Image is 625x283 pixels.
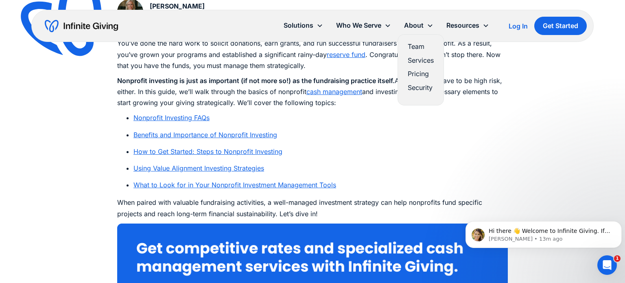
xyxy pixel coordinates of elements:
[534,17,587,35] a: Get Started
[446,20,479,31] div: Resources
[327,50,365,59] a: reserve fund
[336,20,381,31] div: Who We Serve
[117,75,508,109] p: And it doesn't have to be high risk, either. In this guide, we’ll walk through the basics of nonp...
[133,181,336,189] a: What to Look for in Your Nonprofit Investment Management Tools
[408,68,434,79] a: Pricing
[330,17,398,34] div: Who We Serve
[284,20,313,31] div: Solutions
[398,34,444,105] nav: About
[306,88,362,96] a: cash management
[117,77,395,85] strong: Nonprofit investing is just as important (if not more so!) as the fundraising practice itself.
[597,255,617,275] iframe: Intercom live chat
[408,55,434,66] a: Services
[440,17,496,34] div: Resources
[614,255,621,262] span: 1
[408,41,434,52] a: Team
[133,147,282,156] a: How to Get Started: Steps to Nonprofit Investing
[408,82,434,93] a: Security
[398,17,440,34] div: About
[404,20,424,31] div: About
[509,23,528,29] div: Log In
[133,114,210,122] a: Nonprofit Investing FAQs
[133,164,264,172] a: Using Value Alignment Investing Strategies
[117,38,508,71] p: You’ve done the hard work to solicit donations, earn grants, and run successful fundraisers for y...
[45,20,118,33] a: home
[150,1,205,12] div: [PERSON_NAME]
[462,204,625,261] iframe: Intercom notifications message
[509,21,528,31] a: Log In
[133,131,277,139] a: Benefits and Importance of Nonprofit Investing
[117,197,508,219] p: When paired with valuable fundraising activities, a well-managed investment strategy can help non...
[277,17,330,34] div: Solutions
